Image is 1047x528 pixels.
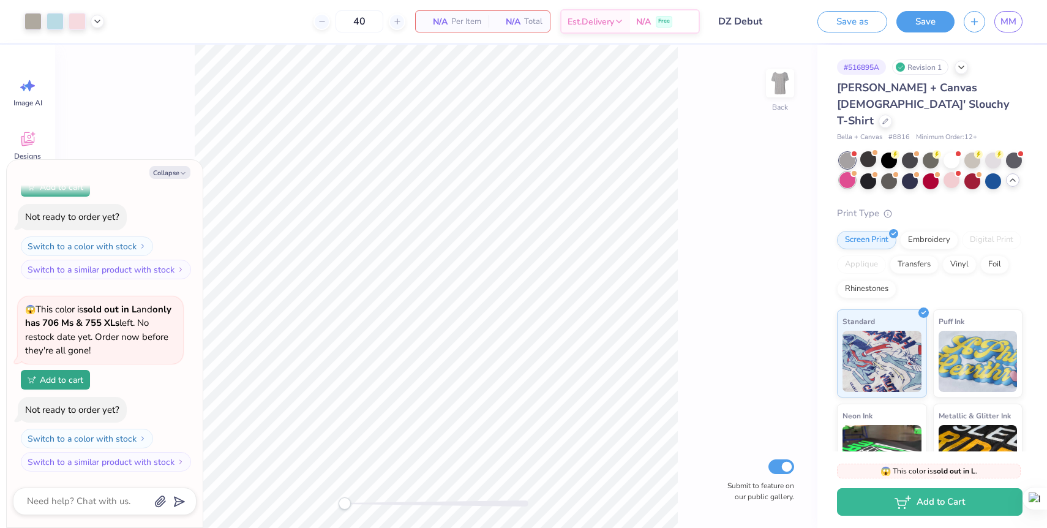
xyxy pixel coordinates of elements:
[177,458,184,466] img: Switch to a similar product with stock
[496,15,520,28] span: N/A
[177,266,184,273] img: Switch to a similar product with stock
[962,231,1021,249] div: Digital Print
[772,102,788,113] div: Back
[939,315,964,328] span: Puff Ink
[658,17,670,26] span: Free
[1000,15,1016,29] span: MM
[21,177,90,197] button: Add to cart
[28,376,36,383] img: Add to cart
[994,11,1023,32] a: MM
[768,71,792,96] img: Back
[842,315,875,328] span: Standard
[339,497,351,510] div: Accessibility label
[942,255,977,274] div: Vinyl
[709,9,799,34] input: Untitled Design
[21,236,153,256] button: Switch to a color with stock
[139,243,146,250] img: Switch to a color with stock
[837,255,886,274] div: Applique
[939,409,1011,422] span: Metallic & Glitter Ink
[21,429,153,448] button: Switch to a color with stock
[25,404,119,416] div: Not ready to order yet?
[837,80,1009,128] span: [PERSON_NAME] + Canvas [DEMOGRAPHIC_DATA]' Slouchy T-Shirt
[939,331,1018,392] img: Puff Ink
[83,303,137,315] strong: sold out in L
[837,132,882,143] span: Bella + Canvas
[13,98,42,108] span: Image AI
[837,206,1023,221] div: Print Type
[939,425,1018,486] img: Metallic & Glitter Ink
[21,452,191,472] button: Switch to a similar product with stock
[524,15,542,28] span: Total
[423,15,448,28] span: N/A
[25,304,36,315] span: 😱
[880,466,977,477] span: This color is .
[837,488,1023,516] button: Add to Cart
[14,151,41,161] span: Designs
[980,255,1009,274] div: Foil
[149,166,190,179] button: Collapse
[837,59,886,75] div: # 516895A
[842,409,872,422] span: Neon Ink
[28,183,36,190] img: Add to cart
[842,331,921,392] img: Standard
[139,435,146,442] img: Switch to a color with stock
[842,425,921,486] img: Neon Ink
[892,59,948,75] div: Revision 1
[817,11,887,32] button: Save as
[21,260,191,279] button: Switch to a similar product with stock
[21,370,90,390] button: Add to cart
[837,280,896,298] div: Rhinestones
[568,15,614,28] span: Est. Delivery
[25,211,119,223] div: Not ready to order yet?
[336,10,383,32] input: – –
[900,231,958,249] div: Embroidery
[636,15,651,28] span: N/A
[880,466,891,477] span: 😱
[721,480,794,502] label: Submit to feature on our public gallery.
[451,15,481,28] span: Per Item
[837,231,896,249] div: Screen Print
[25,303,171,357] span: This color is and left. No restock date yet. Order now before they're all gone!
[890,255,939,274] div: Transfers
[888,132,910,143] span: # 8816
[896,11,955,32] button: Save
[933,466,975,476] strong: sold out in L
[916,132,977,143] span: Minimum Order: 12 +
